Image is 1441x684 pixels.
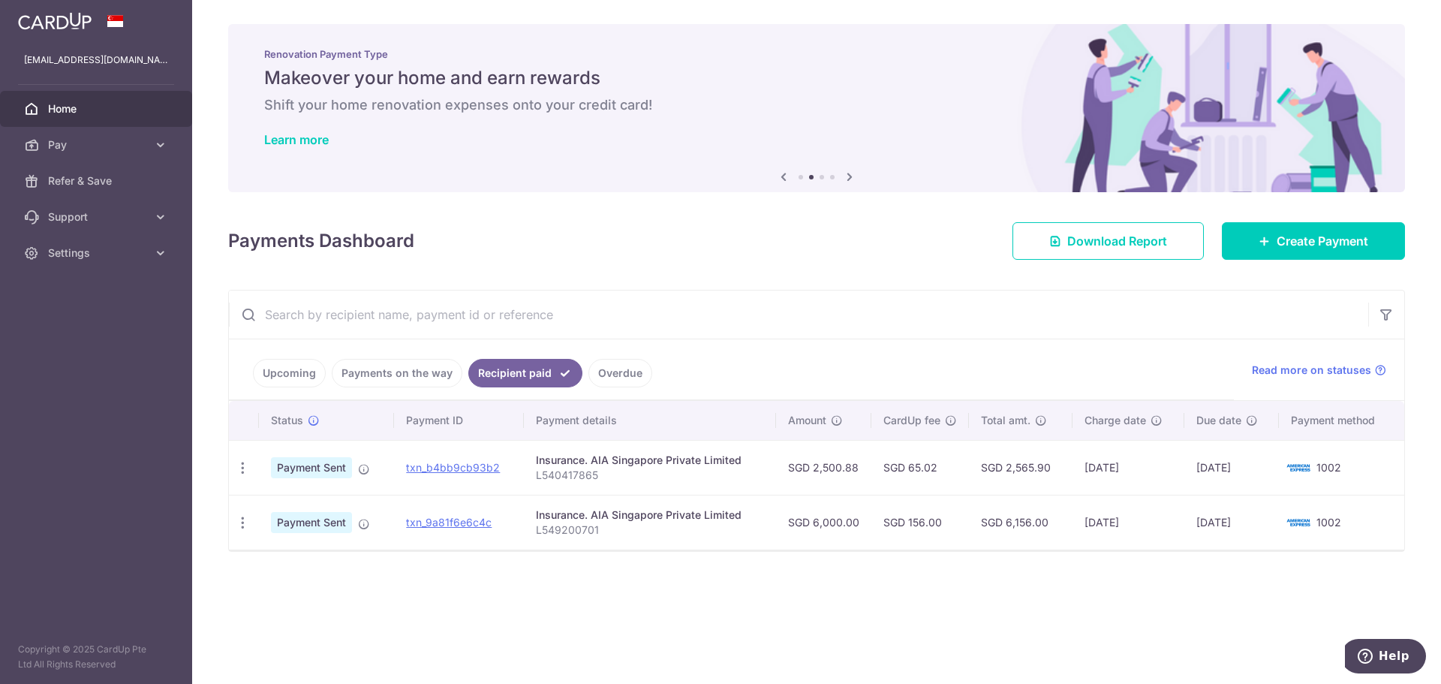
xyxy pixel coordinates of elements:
td: SGD 6,000.00 [776,495,871,550]
a: Create Payment [1222,222,1405,260]
img: Bank Card [1283,514,1313,532]
div: Insurance. AIA Singapore Private Limited [536,508,764,523]
iframe: Opens a widget where you can find more information [1345,639,1426,676]
p: Renovation Payment Type [264,48,1369,60]
span: Settings [48,246,147,261]
td: [DATE] [1072,440,1185,495]
div: Insurance. AIA Singapore Private Limited [536,453,764,468]
span: Refer & Save [48,173,147,188]
td: SGD 65.02 [871,440,969,495]
span: Support [48,209,147,224]
span: Pay [48,137,147,152]
th: Payment details [524,401,776,440]
p: [EMAIL_ADDRESS][DOMAIN_NAME] [24,53,168,68]
th: Payment ID [394,401,524,440]
span: Amount [788,413,826,428]
a: Download Report [1012,222,1204,260]
td: [DATE] [1072,495,1185,550]
a: Recipient paid [468,359,582,387]
p: L549200701 [536,523,764,538]
a: Overdue [588,359,652,387]
img: CardUp [18,12,92,30]
p: L540417865 [536,468,764,483]
span: Download Report [1067,232,1167,250]
img: Renovation banner [228,24,1405,192]
span: 1002 [1316,461,1341,474]
h5: Makeover your home and earn rewards [264,66,1369,90]
td: [DATE] [1184,440,1278,495]
img: Bank Card [1283,459,1313,477]
span: Status [271,413,303,428]
span: Charge date [1085,413,1146,428]
span: Payment Sent [271,457,352,478]
td: SGD 2,565.90 [969,440,1072,495]
a: Learn more [264,132,329,147]
span: Due date [1196,413,1241,428]
input: Search by recipient name, payment id or reference [229,291,1368,339]
td: [DATE] [1184,495,1278,550]
td: SGD 6,156.00 [969,495,1072,550]
td: SGD 156.00 [871,495,969,550]
a: txn_b4bb9cb93b2 [406,461,500,474]
h6: Shift your home renovation expenses onto your credit card! [264,96,1369,114]
span: Read more on statuses [1252,363,1371,378]
span: Total amt. [981,413,1030,428]
td: SGD 2,500.88 [776,440,871,495]
span: Home [48,101,147,116]
a: Upcoming [253,359,326,387]
th: Payment method [1279,401,1404,440]
span: Payment Sent [271,512,352,533]
span: CardUp fee [883,413,940,428]
h4: Payments Dashboard [228,227,414,255]
a: Read more on statuses [1252,363,1386,378]
span: 1002 [1316,516,1341,529]
a: Payments on the way [332,359,462,387]
span: Create Payment [1277,232,1368,250]
a: txn_9a81f6e6c4c [406,516,492,529]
